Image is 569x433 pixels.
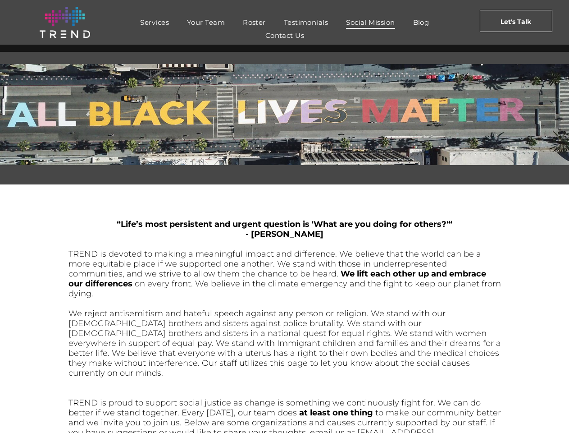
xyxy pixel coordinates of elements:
span: at least one thing [299,408,373,418]
iframe: Chat Widget [524,390,569,433]
span: TREND is devoted to making a meaningful impact and difference. We believe that the world can be a... [68,249,481,279]
span: TREND is proud to support social justice as change is something we continuously fight for. We can... [68,398,481,418]
a: Let's Talk [480,10,553,32]
img: logo [40,7,90,38]
a: Your Team [178,16,234,29]
span: We lift each other up and embrace our differences [68,269,486,289]
span: on every front. We believe in the climate emergency and the fight to keep our planet from dying. [68,279,501,299]
a: Testimonials [275,16,337,29]
span: We reject antisemitism and hateful speech against any person or religion. We stand with our [DEMO... [68,309,501,378]
a: Blog [404,16,438,29]
a: Services [131,16,178,29]
span: Let's Talk [501,10,531,33]
span: - [PERSON_NAME] [246,229,323,239]
a: Social Mission [337,16,404,29]
a: Roster [234,16,275,29]
a: Contact Us [256,29,314,42]
span: “Life’s most persistent and urgent question is 'What are you doing for others?'“ [117,219,452,229]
